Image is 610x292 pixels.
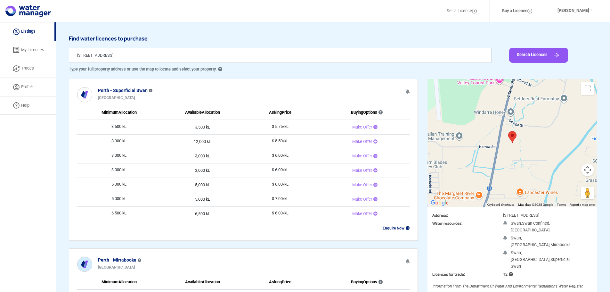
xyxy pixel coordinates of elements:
img: Layer_1.svg [527,9,532,13]
span: 12 [503,272,513,277]
b: [GEOGRAPHIC_DATA] [98,265,135,270]
span: Make Offer [352,197,372,202]
span: [GEOGRAPHIC_DATA] [511,228,549,232]
span: Asking [269,110,282,115]
b: Perth - Mirrabooka [98,257,136,263]
td: 3,500 kL [77,120,161,135]
span: Make Offer [352,125,372,129]
span: [GEOGRAPHIC_DATA], [511,257,550,262]
td: $ 5.75/kL [244,120,316,135]
td: 12,000 kL [161,134,244,149]
img: logo.svg [5,5,51,17]
img: Profile Icon [13,84,20,90]
span: Swan, [511,236,522,240]
img: listing icon [13,29,20,35]
td: $ 6.00/kL [244,163,316,178]
td: $ 5.50/kL [244,134,316,149]
span: Buying [343,279,363,284]
img: icon%20white.svg [77,88,92,102]
td: 5,000 kL [161,178,244,192]
span: Mirrabooka [550,242,571,247]
button: Keyboard shortcuts [487,203,514,207]
td: 5,000 kL [77,178,161,192]
td: 3,000 kL [77,149,161,163]
th: Available [161,275,244,289]
span: [STREET_ADDRESS] [503,213,539,218]
img: trade icon [13,65,20,72]
td: $ 6.00/kL [244,149,316,163]
img: Arrow Icon [552,52,560,58]
td: 6,500 kL [77,206,161,221]
th: Minimum [77,275,161,289]
th: Price [244,105,316,120]
span: Allocation [202,110,220,115]
h3: Licences for trade: [432,272,487,277]
a: Report a map error [570,203,595,206]
th: Available [161,105,244,120]
span: Map data ©2025 Google [518,203,553,206]
td: $ 7.00/kL [244,192,316,206]
th: Minimum [77,105,161,120]
h6: Find water licences to purchase [69,35,597,42]
td: 3,000 kL [161,149,244,163]
a: Terms (opens in new tab) [557,203,566,206]
span: Information from the Department of Water and Environmental Regulation’s Water Register. [433,284,583,288]
td: $ 6.00/kL [244,178,316,192]
span: Swan Confined, [522,221,550,226]
span: Superficial Swan [511,257,570,269]
span: Swan, [511,250,522,255]
span: [GEOGRAPHIC_DATA], [511,242,550,247]
span: Make Offer [352,168,372,173]
b: Perth - Superficial Swan [98,88,148,93]
button: Toggle fullscreen view [581,82,594,95]
td: 5,000 kL [77,192,161,206]
h3: Water resources: [432,221,487,226]
img: icon%20blue.svg [77,257,92,271]
td: $ 6.00/kL [244,206,316,221]
a: Enquire Now [383,226,410,230]
td: 3,000 kL [77,163,161,178]
b: [GEOGRAPHIC_DATA] [98,96,135,100]
td: 3,500 kL [161,120,244,135]
span: Allocation [118,279,137,284]
a: Sell a Licence [438,4,485,19]
span: Allocation [202,279,220,284]
button: Search Licences [509,48,568,63]
button: Map camera controls [581,163,594,176]
th: Options [316,275,410,289]
span: Make Offer [352,154,372,158]
span: Make Offer [352,139,372,144]
img: help icon [13,102,20,109]
td: 3,000 kL [161,163,244,178]
button: Drag Pegman onto the map to open Street View [581,187,594,199]
span: Buying [343,110,363,115]
th: Price [244,275,316,289]
a: Click to see this area on Google Maps [429,199,450,207]
button: [PERSON_NAME] [549,4,600,18]
img: Layer_1.svg [472,9,477,13]
a: Buy a Licence [494,4,541,19]
span: Make Offer [352,182,372,187]
span: Swan, [511,221,522,226]
td: 6,500 kL [161,206,244,221]
td: 5,000 kL [161,192,244,206]
img: Google [429,199,450,207]
th: Options [316,105,410,120]
span: Make Offer [352,211,372,216]
span: Asking [269,279,282,284]
td: 8,000 kL [77,134,161,149]
h3: Address: [432,213,487,218]
span: Allocation [118,110,137,115]
input: Search your address [69,48,492,63]
img: licenses icon [13,47,20,53]
p: Type your full property address or use the map to locate and select your property. [69,66,492,72]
